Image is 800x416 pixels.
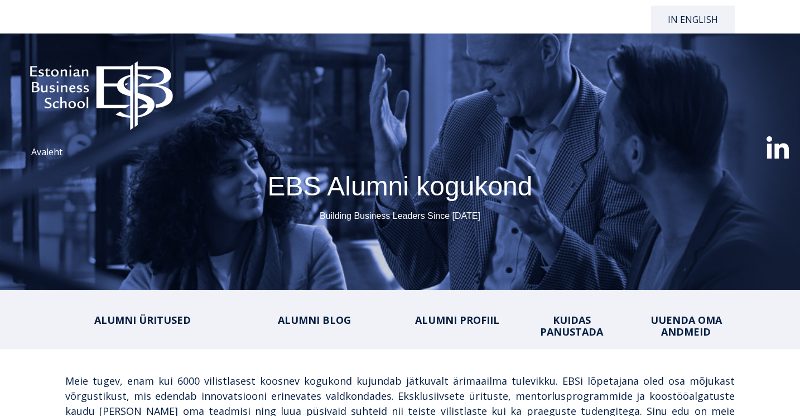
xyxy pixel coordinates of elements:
a: UUENDA OMA ANDMEID [650,313,722,338]
span: Building Business Leaders Since [DATE] [320,211,480,221]
a: ALUMNI PROFIIL [415,313,499,327]
a: ALUMNI ÜRITUSED [94,313,191,327]
a: ALUMNI BLOG [278,313,351,327]
a: In English [651,6,735,34]
span: EBS Alumni kogukond [268,171,533,201]
img: linkedin-xxl [767,136,789,159]
a: Avaleht [31,146,62,158]
img: ebs_logo2016_white-1 [11,45,191,136]
a: KUIDAS PANUSTADA [540,313,603,338]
